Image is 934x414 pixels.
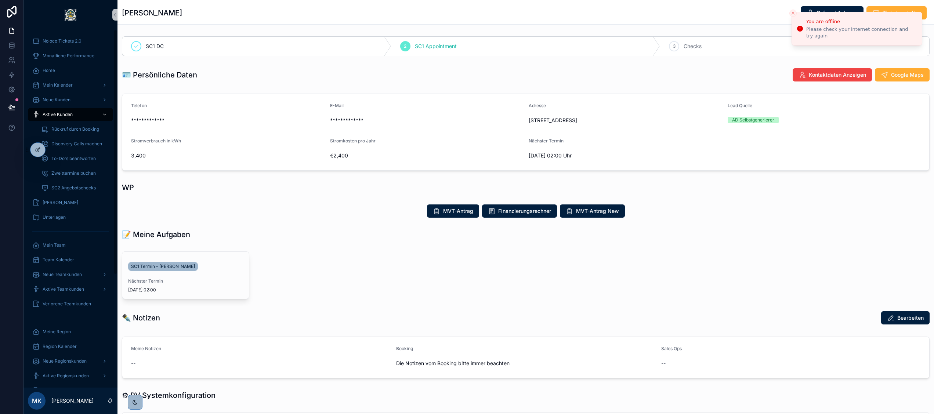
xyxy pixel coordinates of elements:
h1: 🪪 Persönliche Daten [122,70,197,80]
span: SC1 DC [146,43,164,50]
span: Team Kalender [43,257,74,263]
span: Bearbeiten [897,314,924,322]
a: SC2 Angebotschecks [37,181,113,195]
span: Sales Ops [661,346,682,351]
a: Unterlagen [28,211,113,224]
span: Discovery Calls machen [51,141,102,147]
span: Stromkosten pro Jahr [330,138,376,144]
a: Meine Region [28,325,113,338]
span: Neue Kunden [43,97,70,103]
span: Meine Region [43,329,71,335]
span: Adresse [529,103,546,108]
span: Region Kalender [43,344,77,349]
h1: [PERSON_NAME] [122,8,182,18]
span: [STREET_ADDRESS] [529,117,722,124]
span: Aktive Kunden [43,112,73,117]
span: Aktive Teamkunden [43,286,84,292]
span: [DATE] 02:00 [128,287,243,293]
a: Aktive Teamkunden [28,283,113,296]
a: Neue Teamkunden [28,268,113,281]
span: Checks [684,43,702,50]
a: Team Kalender [28,253,113,266]
div: AD Selbstgenerierer [732,117,774,123]
a: Mein Kalender [28,79,113,92]
span: -- [661,360,666,367]
span: -- [131,360,135,367]
span: Die Notizen vom Booking bitte immer beachten [396,360,655,367]
a: Neue Kunden [28,93,113,106]
span: Rückruf durch Booking [51,126,99,132]
span: Unterlagen [43,214,66,220]
a: To-Do's beantworten [37,152,113,165]
span: Booking [396,346,413,351]
span: SC2 Angebotschecks [51,185,96,191]
h1: 📝 Meine Aufgaben [122,229,190,240]
span: SC1 Appointment [415,43,457,50]
span: Telefon [131,103,147,108]
a: Neue Regionskunden [28,355,113,368]
p: [PERSON_NAME] [51,397,94,404]
span: Neue Teamkunden [43,272,82,277]
span: Stromverbrauch in kWh [131,138,181,144]
span: Home [43,68,55,73]
span: Finanzierungsrechner [498,207,551,215]
button: Kontaktdaten Anzeigen [793,68,872,81]
span: Neue Regionskunden [43,358,87,364]
span: Mein Team [43,242,66,248]
span: Meine Notizen [131,346,161,351]
span: To-Do's beantworten [51,156,96,161]
span: [PERSON_NAME] [43,200,78,206]
span: Aktive Regionskunden [43,373,89,379]
a: Discovery Calls machen [37,137,113,150]
h1: ✒️ Notizen [122,313,160,323]
div: scrollable content [23,29,117,388]
span: Zweittermine buchen [51,170,96,176]
span: Nächster Termin [529,138,564,144]
span: 3 [673,43,676,49]
a: [PERSON_NAME] [28,196,113,209]
span: Google Maps [891,71,924,79]
div: Please check your internet connection and try again [806,26,916,39]
button: Referral Anlegen [801,6,864,19]
button: Bearbeiten [881,311,930,324]
a: Aktive Kunden [28,108,113,121]
span: Kontaktdaten Anzeigen [809,71,866,79]
a: Verlorene Teamkunden [28,297,113,310]
a: Noloco Tickets 2.0 [28,34,113,48]
h1: WP [122,182,134,193]
span: SC1 Termin - [PERSON_NAME] [131,264,195,269]
span: Noloco Tickets 2.0 [43,38,82,44]
span: Monatliche Performance [43,53,94,59]
button: MVT-Antrag New [560,204,625,218]
span: Mein Kalender [43,82,73,88]
h1: ⚙ PV Systemkonfiguration [122,390,216,400]
a: Mein Team [28,239,113,252]
a: Home [28,64,113,77]
a: Region Kalender [28,340,113,353]
a: Monatliche Performance [28,49,113,62]
img: App logo [65,9,76,21]
span: Lead Quelle [728,103,752,108]
span: 3,400 [131,152,324,159]
a: Aktive Regionskunden [28,369,113,382]
button: Finanzierungsrechner [482,204,557,218]
button: MVT-Antrag [427,204,479,218]
button: Google Maps [875,68,930,81]
span: Verlorene Teamkunden [43,301,91,307]
a: SC1 Termin - [PERSON_NAME] [128,262,198,271]
button: Ticket erstellen [866,6,927,19]
span: €2,400 [330,152,523,159]
span: MVT-Antrag New [576,207,619,215]
span: [DATE] 02:00 Uhr [529,152,722,159]
a: Rückruf durch Booking [37,123,113,136]
span: Nächster Termin [128,278,243,284]
a: Zweittermine buchen [37,167,113,180]
div: You are offline [806,18,916,25]
span: MK [32,396,41,405]
button: Close toast [789,10,797,17]
span: 2 [404,43,406,49]
span: E-Mail [330,103,344,108]
span: MVT-Antrag [443,207,473,215]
